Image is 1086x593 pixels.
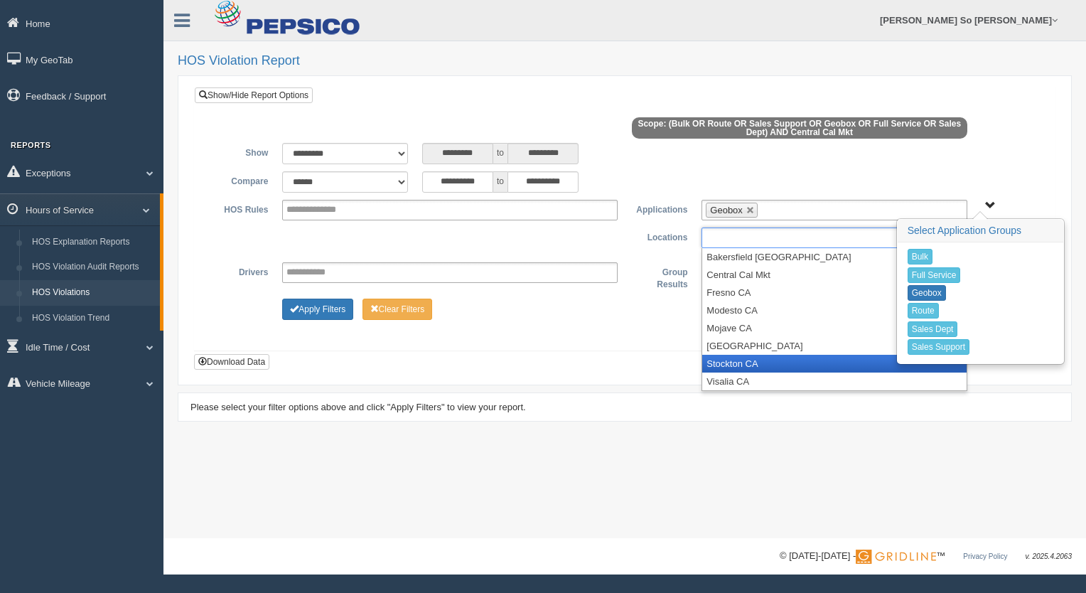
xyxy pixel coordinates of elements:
[856,550,936,564] img: Gridline
[702,337,966,355] li: [GEOGRAPHIC_DATA]
[1026,552,1072,560] span: v. 2025.4.2063
[780,549,1072,564] div: © [DATE]-[DATE] - ™
[710,205,743,215] span: Geobox
[625,200,694,217] label: Applications
[205,143,275,160] label: Show
[26,230,160,255] a: HOS Explanation Reports
[205,200,275,217] label: HOS Rules
[194,354,269,370] button: Download Data
[26,306,160,331] a: HOS Violation Trend
[908,267,961,283] button: Full Service
[190,402,526,412] span: Please select your filter options above and click "Apply Filters" to view your report.
[702,248,966,266] li: Bakersfield [GEOGRAPHIC_DATA]
[205,262,275,279] label: Drivers
[362,299,433,320] button: Change Filter Options
[702,284,966,301] li: Fresno CA
[178,54,1072,68] h2: HOS Violation Report
[908,285,946,301] button: Geobox
[493,143,507,164] span: to
[908,249,932,265] button: Bulk
[26,255,160,280] a: HOS Violation Audit Reports
[195,87,313,103] a: Show/Hide Report Options
[702,301,966,319] li: Modesto CA
[702,266,966,284] li: Central Cal Mkt
[632,117,967,139] span: Scope: (Bulk OR Route OR Sales Support OR Geobox OR Full Service OR Sales Dept) AND Central Cal Mkt
[702,373,966,390] li: Visalia CA
[963,552,1007,560] a: Privacy Policy
[908,303,939,319] button: Route
[702,319,966,337] li: Mojave CA
[493,171,507,193] span: to
[908,339,969,355] button: Sales Support
[898,220,1063,242] h3: Select Application Groups
[625,262,694,292] label: Group Results
[26,280,160,306] a: HOS Violations
[702,355,966,373] li: Stockton CA
[282,299,353,320] button: Change Filter Options
[908,321,958,337] button: Sales Dept
[625,228,694,245] label: Locations
[205,171,275,188] label: Compare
